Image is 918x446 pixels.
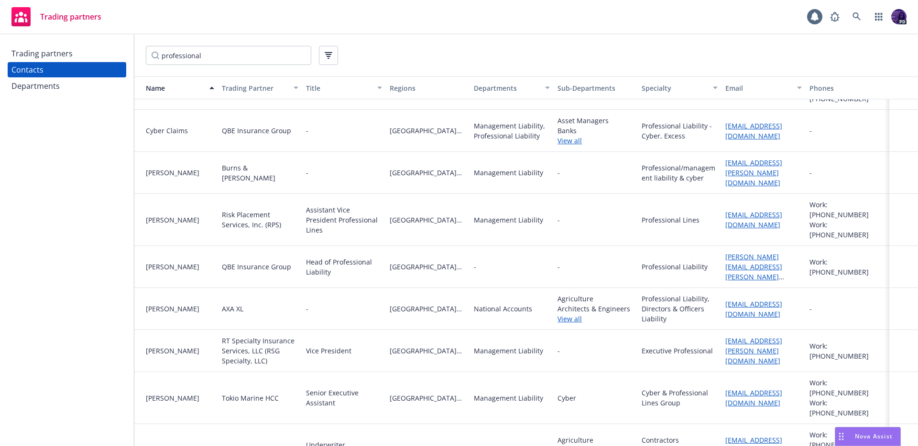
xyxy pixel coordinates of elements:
[557,346,560,356] span: -
[40,13,101,21] span: Trading partners
[891,9,907,24] img: photo
[306,388,382,408] div: Senior Executive Assistant
[638,76,721,99] button: Specialty
[390,262,466,272] span: [GEOGRAPHIC_DATA][US_STATE]
[557,262,634,272] span: -
[809,220,885,240] div: Work: [PHONE_NUMBER]
[474,83,539,93] div: Departments
[146,168,214,178] div: [PERSON_NAME]
[554,76,637,99] button: Sub-Departments
[869,7,888,26] a: Switch app
[138,83,204,93] div: Name
[557,393,634,403] span: Cyber
[809,168,812,178] div: -
[8,62,126,77] a: Contacts
[390,83,466,93] div: Regions
[8,46,126,61] a: Trading partners
[386,76,470,99] button: Regions
[725,121,782,140] a: [EMAIL_ADDRESS][DOMAIN_NAME]
[474,304,532,314] div: National Accounts
[474,262,476,272] div: -
[470,76,554,99] button: Departments
[809,398,885,418] div: Work: [PHONE_NUMBER]
[474,346,543,356] div: Management Liability
[474,393,543,403] div: Management Liability
[306,126,308,136] div: -
[11,46,73,61] div: Trading partners
[390,168,466,178] span: [GEOGRAPHIC_DATA][US_STATE]
[557,304,634,314] span: Architects & Engineers
[222,262,291,272] div: QBE Insurance Group
[390,126,466,136] span: [GEOGRAPHIC_DATA][US_STATE]
[8,78,126,94] a: Departments
[557,435,634,445] span: Agriculture
[11,78,60,94] div: Departments
[146,262,214,272] div: [PERSON_NAME]
[474,121,550,141] div: Management Liability, Professional Liability
[390,393,466,403] span: [GEOGRAPHIC_DATA][US_STATE]
[725,83,791,93] div: Email
[642,83,707,93] div: Specialty
[146,46,311,65] input: Filter by keyword...
[146,126,214,136] div: Cyber Claims
[474,215,543,225] div: Management Liability
[725,388,782,407] a: [EMAIL_ADDRESS][DOMAIN_NAME]
[835,427,901,446] button: Nova Assist
[725,210,782,229] a: [EMAIL_ADDRESS][DOMAIN_NAME]
[306,257,382,277] div: Head of Professional Liability
[146,346,214,356] div: [PERSON_NAME]
[809,200,885,220] div: Work: [PHONE_NUMBER]
[222,163,298,183] div: Burns & [PERSON_NAME]
[855,432,893,440] span: Nova Assist
[146,393,214,403] div: [PERSON_NAME]
[725,299,782,319] a: [EMAIL_ADDRESS][DOMAIN_NAME]
[218,76,302,99] button: Trading Partner
[306,346,351,356] div: Vice President
[809,83,885,93] div: Phones
[642,262,708,272] div: Professional Liability
[642,163,718,183] div: Professional/management liability & cyber
[302,76,386,99] button: Title
[474,168,543,178] div: Management Liability
[725,158,782,187] a: [EMAIL_ADDRESS][PERSON_NAME][DOMAIN_NAME]
[222,336,298,366] div: RT Specialty Insurance Services, LLC (RSG Specialty, LLC)
[390,304,466,314] span: [GEOGRAPHIC_DATA][US_STATE]
[809,304,812,314] div: -
[557,116,634,126] span: Asset Managers
[146,304,214,314] div: [PERSON_NAME]
[557,314,634,324] a: View all
[557,83,634,93] div: Sub-Departments
[8,3,105,30] a: Trading partners
[825,7,844,26] a: Report a Bug
[306,205,382,235] div: Assistant Vice President Professional Lines
[222,393,279,403] div: Tokio Marine HCC
[557,136,634,146] a: View all
[809,126,812,136] div: -
[306,83,372,93] div: Title
[835,427,847,446] div: Drag to move
[557,215,560,225] span: -
[222,304,243,314] div: AXA XL
[725,336,782,365] a: [EMAIL_ADDRESS][PERSON_NAME][DOMAIN_NAME]
[306,168,308,178] div: -
[642,346,713,356] div: Executive Professional
[642,294,718,324] div: Professional Liability, Directors & Officers Liability
[11,62,44,77] div: Contacts
[390,215,466,225] span: [GEOGRAPHIC_DATA][US_STATE]
[721,76,805,99] button: Email
[134,76,218,99] button: Name
[809,378,885,398] div: Work: [PHONE_NUMBER]
[222,210,298,230] div: Risk Placement Services, Inc. (RPS)
[642,121,718,141] div: Professional Liability - Cyber, Excess
[809,341,885,361] div: Work: [PHONE_NUMBER]
[557,126,634,136] span: Banks
[306,304,308,314] div: -
[809,257,885,277] div: Work: [PHONE_NUMBER]
[222,83,287,93] div: Trading Partner
[642,388,718,408] div: Cyber & Professional Lines Group
[557,294,634,304] span: Agriculture
[847,7,866,26] a: Search
[642,215,699,225] div: Professional Lines
[806,76,889,99] button: Phones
